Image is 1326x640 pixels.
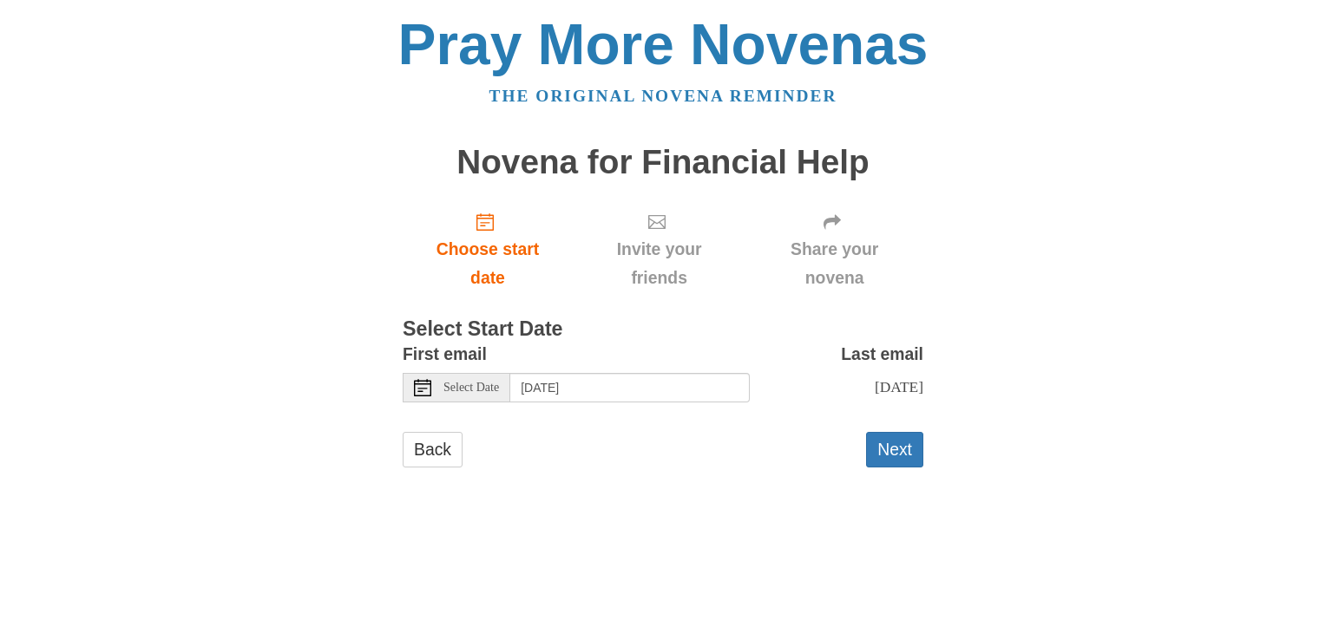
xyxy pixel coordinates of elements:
a: The original novena reminder [489,87,837,105]
a: Pray More Novenas [398,12,929,76]
span: Invite your friends [590,235,728,292]
h3: Select Start Date [403,318,923,341]
div: Click "Next" to confirm your start date first. [745,198,923,301]
a: Choose start date [403,198,573,301]
span: Share your novena [763,235,906,292]
span: [DATE] [875,378,923,395]
button: Next [866,432,923,467]
span: Choose start date [420,235,555,292]
label: Last email [841,340,923,369]
div: Click "Next" to confirm your start date first. [573,198,745,301]
label: First email [403,340,487,369]
a: Back [403,432,463,467]
h1: Novena for Financial Help [403,144,923,181]
span: Select Date [443,382,499,394]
